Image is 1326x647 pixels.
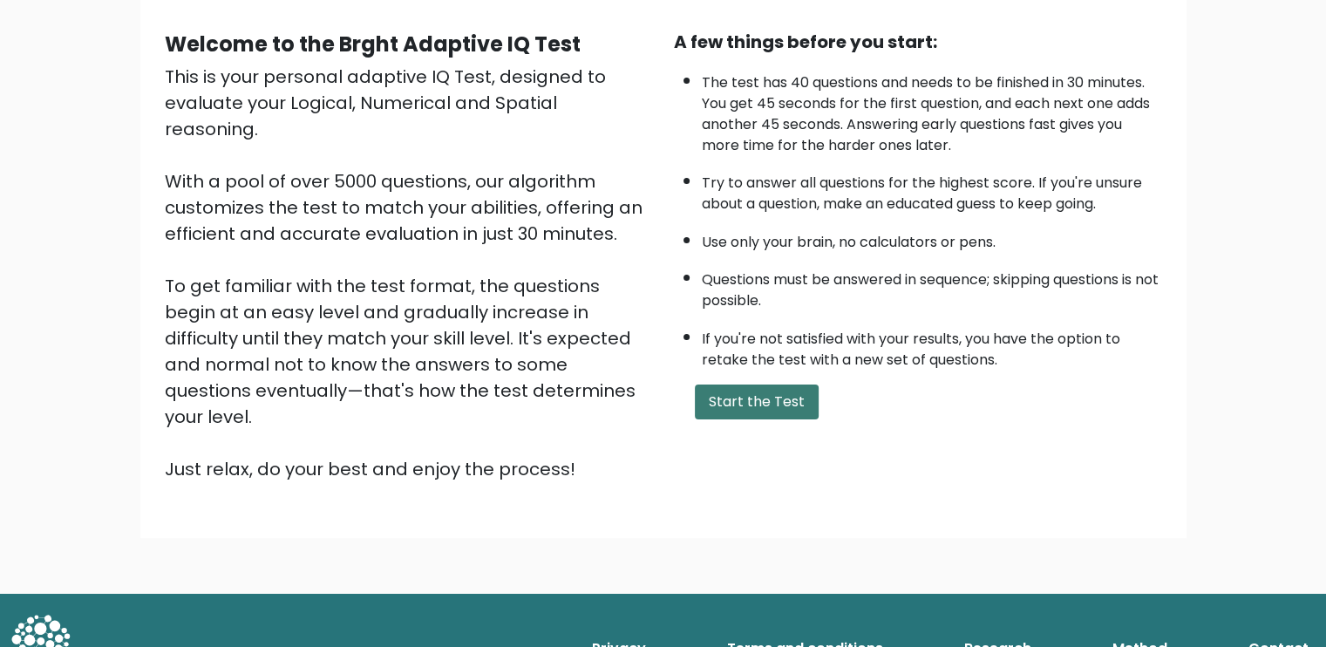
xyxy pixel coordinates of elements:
[674,29,1162,55] div: A few things before you start:
[702,223,1162,253] li: Use only your brain, no calculators or pens.
[695,385,819,419] button: Start the Test
[165,64,653,482] div: This is your personal adaptive IQ Test, designed to evaluate your Logical, Numerical and Spatial ...
[702,320,1162,371] li: If you're not satisfied with your results, you have the option to retake the test with a new set ...
[702,64,1162,156] li: The test has 40 questions and needs to be finished in 30 minutes. You get 45 seconds for the firs...
[702,261,1162,311] li: Questions must be answered in sequence; skipping questions is not possible.
[702,164,1162,215] li: Try to answer all questions for the highest score. If you're unsure about a question, make an edu...
[165,30,581,58] b: Welcome to the Brght Adaptive IQ Test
